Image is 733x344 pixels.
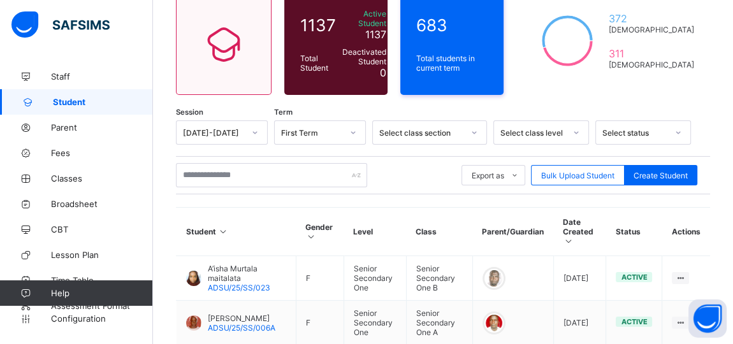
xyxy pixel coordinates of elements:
span: ADSU/25/SS/006A [208,323,275,333]
button: Open asap [688,299,727,338]
span: A’isha Murtala maitalata [208,264,286,283]
i: Sort in Ascending Order [563,236,574,246]
td: [DATE] [553,256,606,301]
span: active [621,317,647,326]
th: Student [177,208,296,256]
span: Classes [51,173,153,183]
span: Active Student [342,9,386,28]
span: Deactivated Student [342,47,386,66]
span: Fees [51,148,153,158]
th: Parent/Guardian [472,208,553,256]
th: Actions [662,208,710,256]
span: 683 [416,15,488,35]
td: F [296,256,344,301]
span: 0 [380,66,386,79]
td: Senior Secondary One B [406,256,472,301]
div: First Term [281,128,342,138]
th: Status [606,208,662,256]
img: safsims [11,11,110,38]
span: Total students in current term [416,54,488,73]
span: Time Table [51,275,153,285]
td: Senior Secondary One [344,256,406,301]
div: Select status [602,128,667,138]
span: Broadsheet [51,199,153,209]
span: Help [51,288,152,298]
span: Staff [51,71,153,82]
span: Create Student [634,171,688,180]
span: Student [53,97,153,107]
span: 1137 [300,15,336,35]
span: 311 [609,47,694,60]
i: Sort in Ascending Order [218,227,229,236]
i: Sort in Ascending Order [305,232,316,241]
span: Lesson Plan [51,250,153,260]
th: Class [406,208,472,256]
span: [DEMOGRAPHIC_DATA] [609,60,694,69]
span: Parent [51,122,153,133]
th: Date Created [553,208,606,256]
span: active [621,273,647,282]
span: Export as [472,171,504,180]
div: Select class section [379,128,463,138]
span: CBT [51,224,153,234]
th: Level [344,208,406,256]
span: Session [176,108,203,117]
span: 1137 [365,28,386,41]
span: [PERSON_NAME] [208,313,275,323]
span: ADSU/25/SS/023 [208,283,270,292]
div: [DATE]-[DATE] [183,128,244,138]
div: Select class level [500,128,565,138]
span: Bulk Upload Student [541,171,614,180]
div: Total Student [297,50,339,76]
th: Gender [296,208,344,256]
span: [DEMOGRAPHIC_DATA] [609,25,694,34]
span: Term [274,108,293,117]
span: Configuration [51,313,152,324]
span: 372 [609,12,694,25]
